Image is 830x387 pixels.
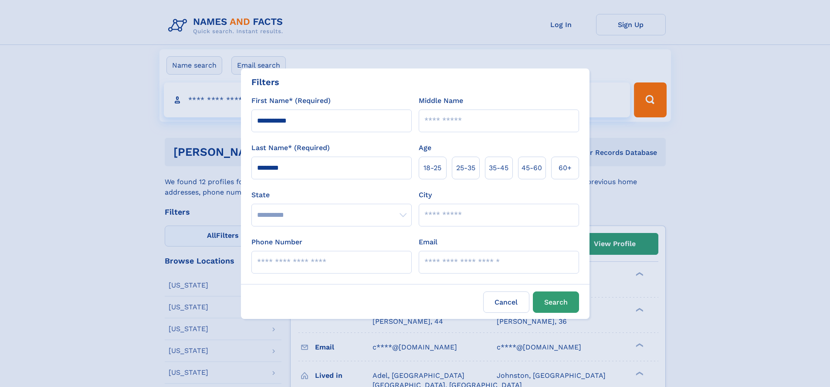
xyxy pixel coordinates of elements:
label: State [251,190,412,200]
span: 35‑45 [489,163,508,173]
span: 60+ [559,163,572,173]
label: Last Name* (Required) [251,143,330,153]
label: Age [419,143,431,153]
label: First Name* (Required) [251,96,331,106]
button: Search [533,291,579,313]
span: 18‑25 [423,163,441,173]
label: Phone Number [251,237,302,247]
label: Email [419,237,437,247]
span: 45‑60 [522,163,542,173]
div: Filters [251,75,279,89]
span: 25‑35 [456,163,475,173]
label: Cancel [483,291,529,313]
label: City [419,190,432,200]
label: Middle Name [419,96,463,106]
